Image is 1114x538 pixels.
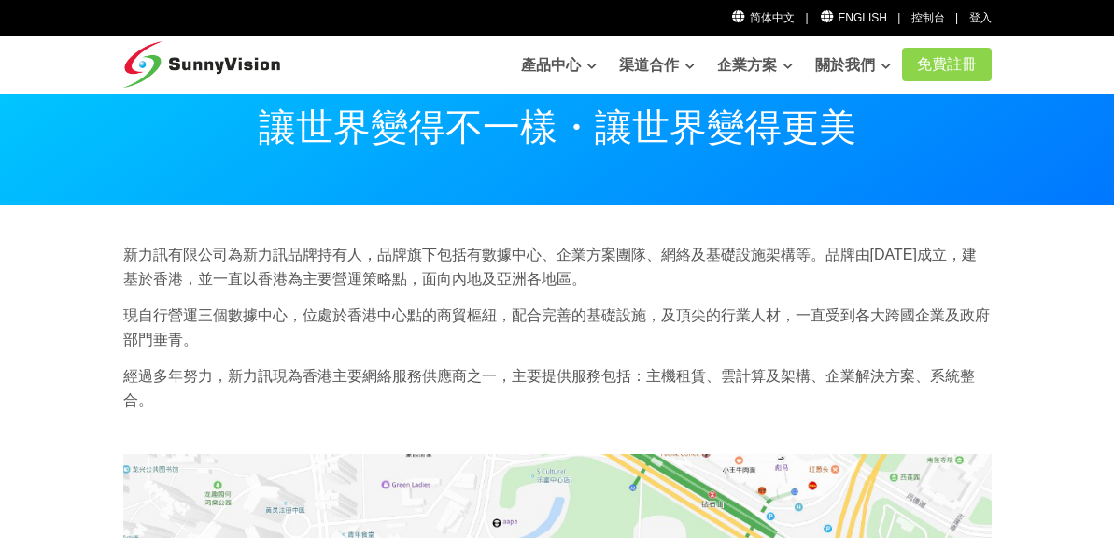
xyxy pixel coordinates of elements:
[123,304,992,351] p: 現自行營運三個數據中心，位處於香港中心點的商貿樞紐，配合完善的基礎設施，及頂尖的行業人材，一直受到各大跨國企業及政府部門垂青。
[911,11,945,24] a: 控制台
[897,9,900,27] li: |
[123,364,992,412] p: 經過多年努力，新力訊現為香港主要網絡服務供應商之一，主要提供服務包括：主機租賃、雲計算及架構、企業解決方案、系統整合。
[969,11,992,24] a: 登入
[819,11,887,24] a: English
[955,9,958,27] li: |
[731,11,796,24] a: 简体中文
[805,9,808,27] li: |
[123,243,992,290] p: 新力訊有限公司為新力訊品牌持有人，品牌旗下包括有數據中心、企業方案團隊、網絡及基礎設施架構等。品牌由[DATE]成立，建基於香港，並一直以香港為主要營運策略點，面向內地及亞洲各地區。
[902,48,992,81] a: 免費註冊
[717,47,793,84] a: 企業方案
[619,47,695,84] a: 渠道合作
[521,47,597,84] a: 產品中心
[123,108,992,146] p: 讓世界變得不一樣・讓世界變得更美
[815,47,891,84] a: 關於我們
